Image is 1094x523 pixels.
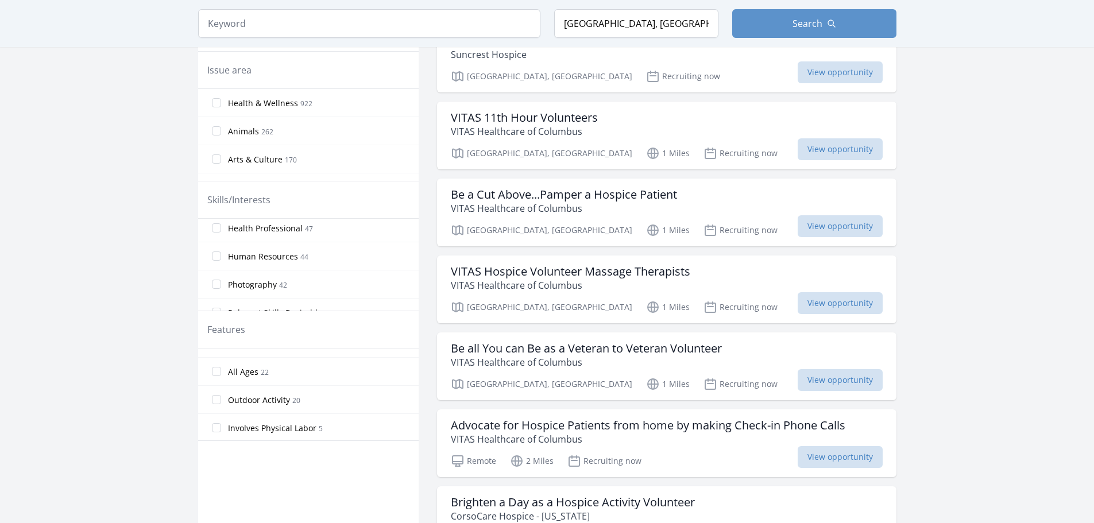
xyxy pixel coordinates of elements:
[451,146,632,160] p: [GEOGRAPHIC_DATA], [GEOGRAPHIC_DATA]
[703,146,778,160] p: Recruiting now
[451,111,598,125] h3: VITAS 11th Hour Volunteers
[228,279,277,290] span: Photography
[261,367,269,377] span: 22
[451,377,632,391] p: [GEOGRAPHIC_DATA], [GEOGRAPHIC_DATA]
[451,202,677,215] p: VITAS Healthcare of Columbus
[228,126,259,137] span: Animals
[798,292,883,314] span: View opportunity
[451,355,722,369] p: VITAS Healthcare of Columbus
[212,395,221,404] input: Outdoor Activity 20
[646,146,690,160] p: 1 Miles
[567,454,641,468] p: Recruiting now
[554,9,718,38] input: Location
[228,394,290,406] span: Outdoor Activity
[703,377,778,391] p: Recruiting now
[646,377,690,391] p: 1 Miles
[228,251,298,262] span: Human Resources
[451,125,598,138] p: VITAS Healthcare of Columbus
[646,69,720,83] p: Recruiting now
[437,409,896,477] a: Advocate for Hospice Patients from home by making Check-in Phone Calls VITAS Healthcare of Columb...
[228,423,316,434] span: Involves Physical Labor
[300,99,312,109] span: 922
[292,396,300,405] span: 20
[437,255,896,323] a: VITAS Hospice Volunteer Massage Therapists VITAS Healthcare of Columbus [GEOGRAPHIC_DATA], [GEOGR...
[212,223,221,233] input: Health Professional 47
[319,424,323,433] span: 5
[212,154,221,164] input: Arts & Culture 170
[451,188,677,202] h3: Be a Cut Above...Pamper a Hospice Patient
[207,63,252,77] legend: Issue area
[798,215,883,237] span: View opportunity
[300,252,308,262] span: 44
[212,280,221,289] input: Photography 42
[798,369,883,391] span: View opportunity
[451,300,632,314] p: [GEOGRAPHIC_DATA], [GEOGRAPHIC_DATA]
[798,446,883,468] span: View opportunity
[646,223,690,237] p: 1 Miles
[437,332,896,400] a: Be all You can Be as a Veteran to Veteran Volunteer VITAS Healthcare of Columbus [GEOGRAPHIC_DATA...
[207,193,270,207] legend: Skills/Interests
[228,98,298,109] span: Health & Wellness
[451,265,690,278] h3: VITAS Hospice Volunteer Massage Therapists
[228,154,283,165] span: Arts & Culture
[451,278,690,292] p: VITAS Healthcare of Columbus
[798,61,883,83] span: View opportunity
[212,98,221,107] input: Health & Wellness 922
[212,367,221,376] input: All Ages 22
[646,300,690,314] p: 1 Miles
[212,126,221,135] input: Animals 262
[703,300,778,314] p: Recruiting now
[212,423,221,432] input: Involves Physical Labor 5
[437,102,896,169] a: VITAS 11th Hour Volunteers VITAS Healthcare of Columbus [GEOGRAPHIC_DATA], [GEOGRAPHIC_DATA] 1 Mi...
[437,179,896,246] a: Be a Cut Above...Pamper a Hospice Patient VITAS Healthcare of Columbus [GEOGRAPHIC_DATA], [GEOGRA...
[451,48,883,61] p: Suncrest Hospice
[437,11,896,92] a: Companion Needed for Hospice Patients in [GEOGRAPHIC_DATA], [GEOGRAPHIC_DATA] Suncrest Hospice [G...
[451,69,632,83] p: [GEOGRAPHIC_DATA], [GEOGRAPHIC_DATA]
[451,495,695,509] h3: Brighten a Day as a Hospice Activity Volunteer
[451,223,632,237] p: [GEOGRAPHIC_DATA], [GEOGRAPHIC_DATA]
[207,323,245,336] legend: Features
[261,127,273,137] span: 262
[212,251,221,261] input: Human Resources 44
[451,454,496,468] p: Remote
[212,308,221,317] input: Relevant Skills Desirable 40
[451,342,722,355] h3: Be all You can Be as a Veteran to Veteran Volunteer
[451,419,845,432] h3: Advocate for Hospice Patients from home by making Check-in Phone Calls
[228,307,322,319] span: Relevant Skills Desirable
[228,366,258,378] span: All Ages
[732,9,896,38] button: Search
[285,155,297,165] span: 170
[798,138,883,160] span: View opportunity
[451,509,695,523] p: CorsoCare Hospice - [US_STATE]
[198,9,540,38] input: Keyword
[703,223,778,237] p: Recruiting now
[228,223,303,234] span: Health Professional
[324,308,333,318] span: 40
[793,17,822,30] span: Search
[451,432,845,446] p: VITAS Healthcare of Columbus
[305,224,313,234] span: 47
[279,280,287,290] span: 42
[510,454,554,468] p: 2 Miles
